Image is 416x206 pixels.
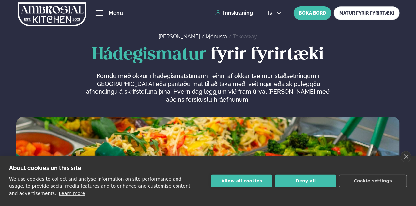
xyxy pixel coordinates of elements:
span: / [201,33,206,40]
a: [PERSON_NAME] [159,33,200,40]
a: MATUR FYRIR FYRIRTÆKI [334,6,400,20]
p: We use cookies to collect and analyse information on site performance and usage, to provide socia... [9,176,190,196]
button: Deny all [275,175,336,187]
a: Innskráning [215,10,253,16]
span: / [228,33,233,40]
button: is [263,10,287,16]
span: Hádegismatur [92,47,207,63]
strong: About cookies on this site [9,165,81,171]
button: hamburger [96,9,103,17]
img: logo [18,1,86,28]
a: Learn more [59,191,85,196]
button: Cookie settings [339,175,407,187]
button: Allow all cookies [211,175,272,187]
h1: fyrir fyrirtæki [16,45,400,64]
p: Komdu með okkur í hádegismatstímann í einni af okkar tveimur staðsetningum í [GEOGRAPHIC_DATA] eð... [85,72,331,103]
a: Þjónusta [206,33,227,40]
a: Takeaway [233,33,257,40]
a: close [401,151,411,162]
span: is [268,10,274,16]
button: BÓKA BORÐ [294,6,331,20]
